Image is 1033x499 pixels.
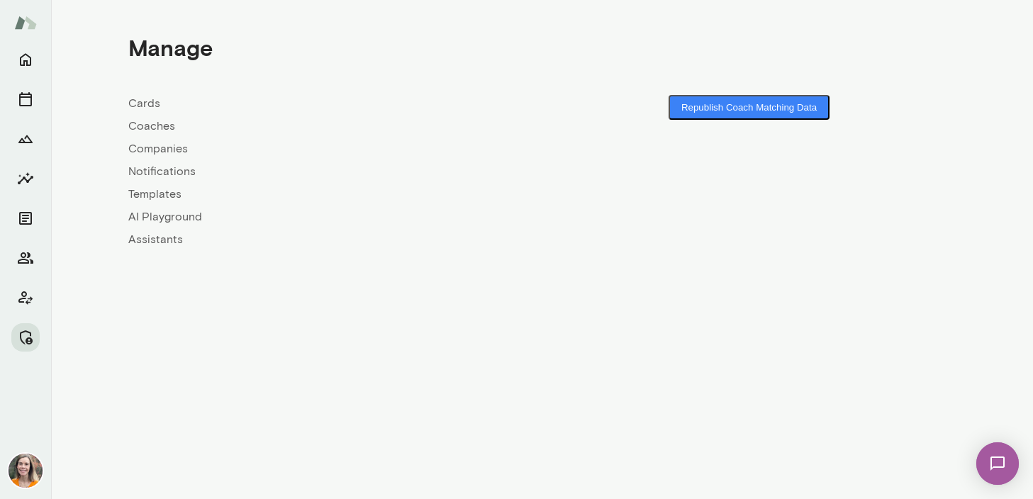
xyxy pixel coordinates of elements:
button: Growth Plan [11,125,40,153]
a: Coaches [128,118,542,135]
img: Carrie Kelly [9,454,43,488]
a: AI Playground [128,208,542,225]
button: Client app [11,284,40,312]
button: Republish Coach Matching Data [669,95,830,120]
a: Templates [128,186,542,203]
h4: Manage [128,34,213,61]
button: Manage [11,323,40,352]
button: Sessions [11,85,40,113]
a: Assistants [128,231,542,248]
a: Notifications [128,163,542,180]
button: Insights [11,164,40,193]
button: Members [11,244,40,272]
a: Companies [128,140,542,157]
a: Cards [128,95,542,112]
button: Home [11,45,40,74]
button: Documents [11,204,40,232]
img: Mento [14,9,37,36]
